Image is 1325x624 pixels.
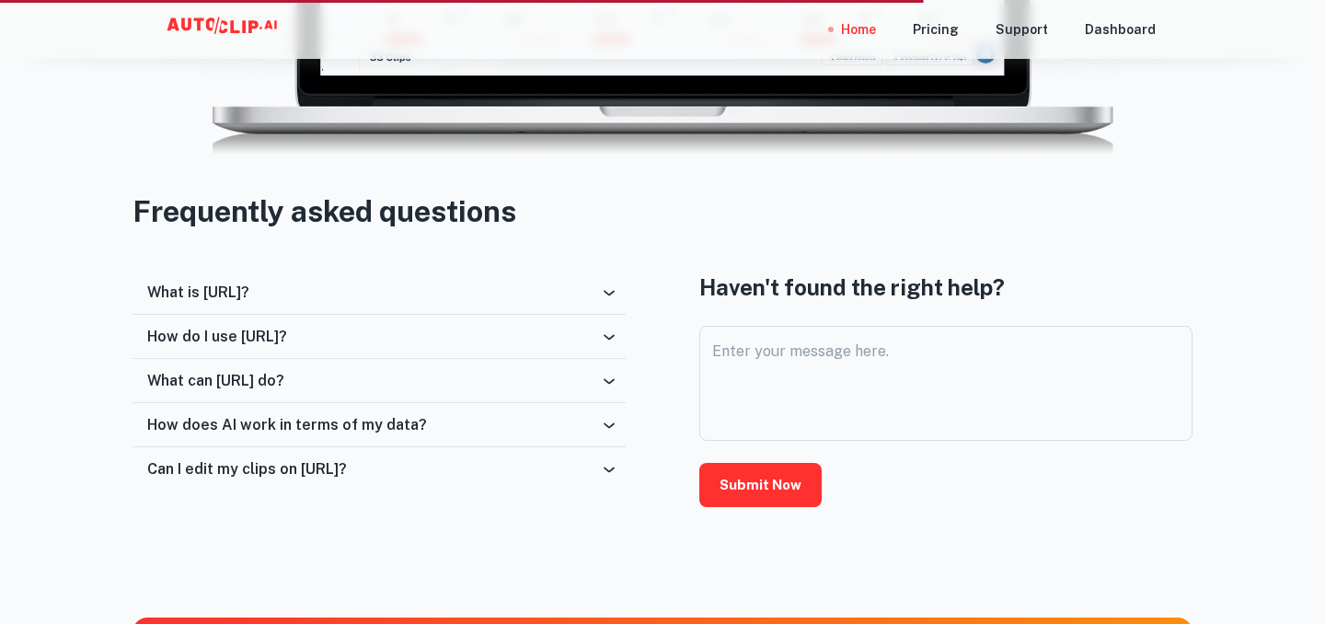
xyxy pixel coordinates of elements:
h4: Haven't found the right help? [699,271,1192,304]
div: What can [URL] do? [132,359,626,403]
div: How does AI work in terms of my data? [132,403,626,447]
h6: What is [URL]? [147,283,249,301]
h6: How do I use [URL]? [147,328,287,345]
div: Can I edit my clips on [URL]? [132,447,626,491]
h6: How does AI work in terms of my data? [147,416,427,433]
h6: What can [URL] do? [147,372,284,389]
div: How do I use [URL]? [132,315,626,359]
h6: Can I edit my clips on [URL]? [147,460,347,478]
h3: Frequently asked questions [132,190,1192,234]
div: What is [URL]? [132,271,626,315]
button: Submit Now [699,463,822,507]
